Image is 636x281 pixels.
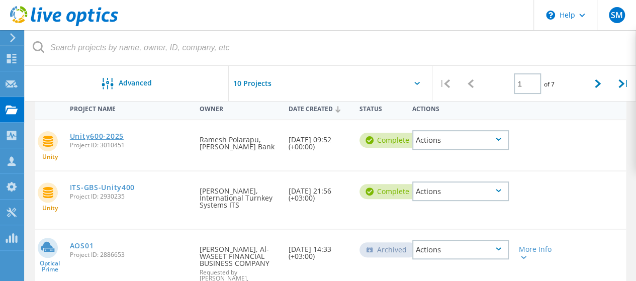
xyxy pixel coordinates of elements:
[546,11,555,20] svg: \n
[42,154,58,160] span: Unity
[195,171,283,219] div: [PERSON_NAME], International Turnkey Systems ITS
[543,80,554,88] span: of 7
[195,99,283,117] div: Owner
[519,246,556,260] div: More Info
[359,242,417,257] div: Archived
[284,230,354,270] div: [DATE] 14:33 (+03:00)
[610,11,622,19] span: SM
[284,99,354,118] div: Date Created
[70,194,190,200] span: Project ID: 2930235
[70,252,190,258] span: Project ID: 2886653
[407,99,514,117] div: Actions
[70,184,135,191] a: ITS-GBS-Unity400
[412,130,509,150] div: Actions
[284,120,354,160] div: [DATE] 09:52 (+00:00)
[42,205,58,211] span: Unity
[65,99,195,117] div: Project Name
[70,242,94,249] a: AOS01
[70,133,124,140] a: Unity600-2025
[119,79,152,86] span: Advanced
[432,66,458,102] div: |
[610,66,636,102] div: |
[359,133,419,148] div: Complete
[70,142,190,148] span: Project ID: 3010451
[359,184,419,199] div: Complete
[284,171,354,212] div: [DATE] 21:56 (+03:00)
[354,99,408,117] div: Status
[35,260,65,272] span: Optical Prime
[412,181,509,201] div: Actions
[10,21,118,28] a: Live Optics Dashboard
[195,120,283,160] div: Ramesh Polarapu, [PERSON_NAME] Bank
[412,240,509,259] div: Actions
